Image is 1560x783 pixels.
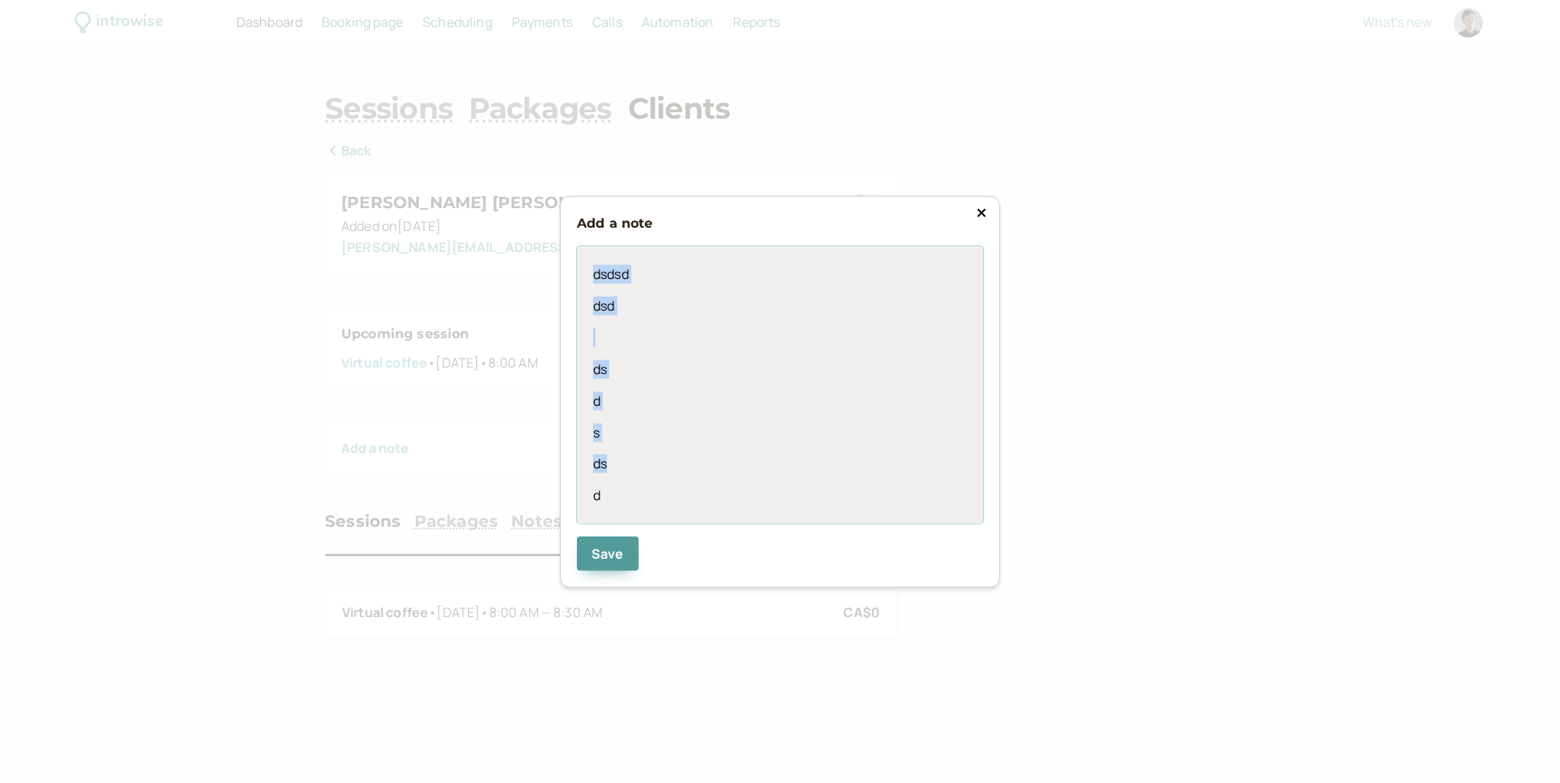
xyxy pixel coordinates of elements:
span: ds [593,455,607,472]
span: d [593,391,600,409]
span: Save [591,545,624,563]
iframe: Chat Widget [1479,705,1560,783]
h4: Add a note [577,212,983,233]
span: s [593,423,600,441]
span: d [593,486,600,504]
span: ds [593,360,607,378]
button: Save [577,537,639,571]
span: dsdsd [593,265,629,283]
span: dsd [593,297,614,315]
